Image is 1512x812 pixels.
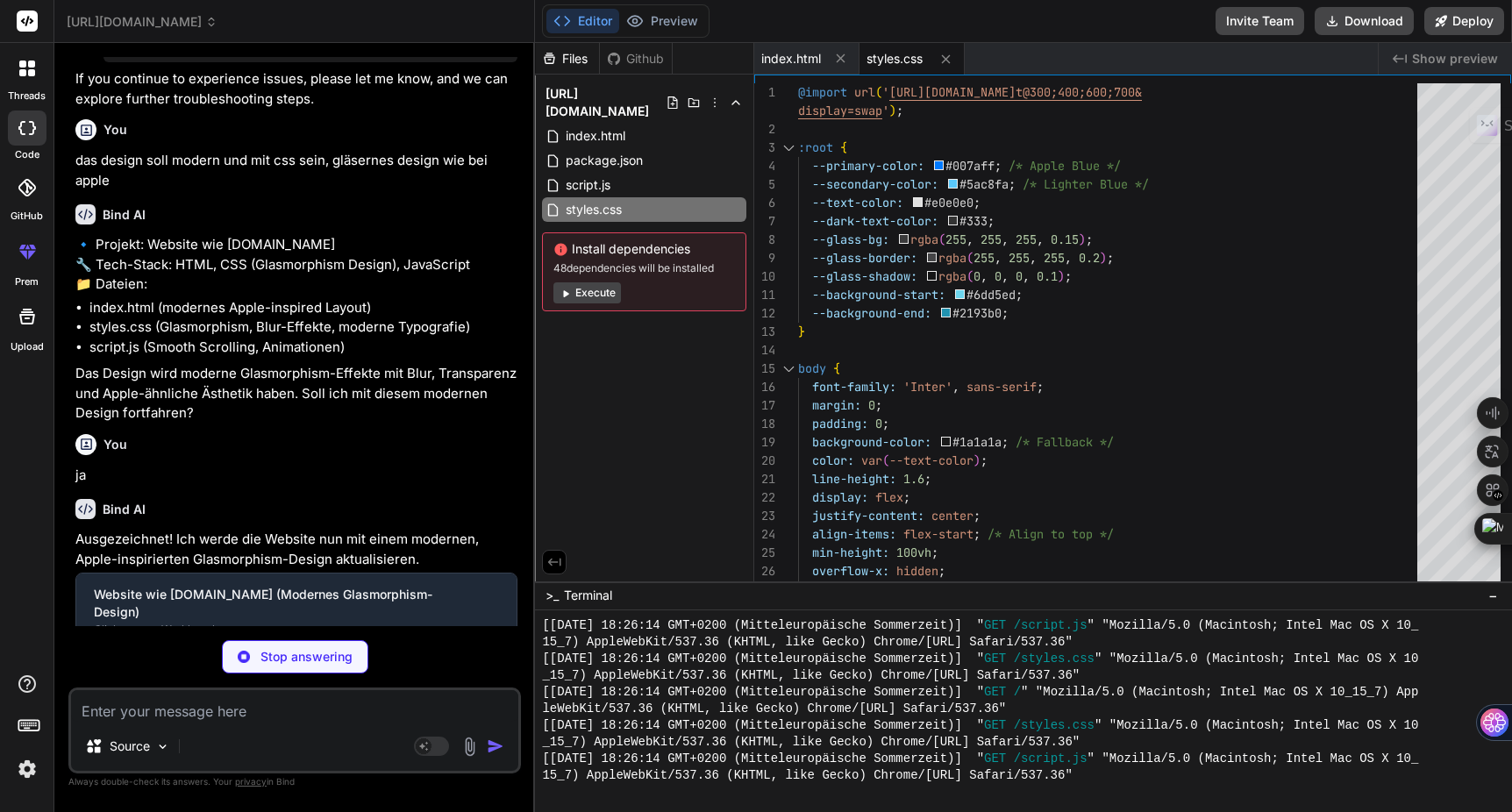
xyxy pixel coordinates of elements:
[798,360,826,376] span: body
[812,471,896,487] span: line-height:
[1002,268,1009,284] span: ,
[966,379,1037,395] span: sans-serif
[1002,231,1009,247] span: ,
[777,139,800,157] div: Click to collapse the range.
[882,103,889,118] span: '
[754,525,775,544] div: 24
[952,379,959,395] span: ,
[931,508,974,524] span: center
[974,526,981,542] span: ;
[1021,684,1418,701] span: " "Mozilla/5.0 (Macintosh; Intel Mac OS X 10_15_7) App
[89,338,517,358] li: script.js (Smooth Scrolling, Animationen)
[889,84,1016,100] span: [URL][DOMAIN_NAME]
[1052,231,1080,247] span: 0.15
[103,121,127,139] h6: You
[974,250,995,266] span: 255
[1088,617,1419,634] span: " "Mozilla/5.0 (Macintosh; Intel Mac OS X 10_
[754,83,775,102] div: 1
[812,397,861,413] span: margin:
[1080,231,1087,247] span: )
[1095,717,1418,734] span: " "Mozilla/5.0 (Macintosh; Intel Mac OS X 10
[1488,587,1498,604] span: −
[931,545,938,560] span: ;
[76,573,489,649] button: Website wie [DOMAIN_NAME] (Modernes Glasmorphism-Design)Click to open Workbench
[754,433,775,452] div: 19
[754,194,775,212] div: 6
[564,125,627,146] span: index.html
[946,158,995,174] span: #007aff
[1023,268,1031,284] span: ,
[754,341,775,360] div: 14
[960,213,988,229] span: #333
[896,563,938,579] span: hidden
[754,452,775,470] div: 20
[1315,7,1414,35] button: Download
[967,287,1016,303] span: #6dd5ed
[995,268,1002,284] span: 0
[882,452,889,468] span: (
[1009,176,1016,192] span: ;
[903,489,910,505] span: ;
[754,507,775,525] div: 23
[535,50,599,68] div: Files
[103,436,127,453] h6: You
[542,701,1006,717] span: leWebKit/537.36 (KHTML, like Gecko) Chrome/[URL] Safari/537.36"
[896,545,931,560] span: 100vh
[812,268,917,284] span: --glass-shadow:
[1038,268,1059,284] span: 0.1
[967,250,974,266] span: (
[553,282,621,303] button: Execute
[967,268,974,284] span: (
[754,360,775,378] div: 15
[812,526,896,542] span: align-items:
[798,84,847,100] span: @import
[754,267,775,286] div: 10
[981,231,1002,247] span: 255
[925,195,974,210] span: #e0e0e0
[1101,250,1108,266] span: )
[103,206,146,224] h6: Bind AI
[754,157,775,175] div: 4
[460,737,480,757] img: attachment
[11,209,43,224] label: GitHub
[988,213,995,229] span: ;
[1016,84,1142,100] span: t@300;400;600;700&
[1045,250,1066,266] span: 255
[974,508,981,524] span: ;
[754,139,775,157] div: 3
[67,13,218,31] span: [URL][DOMAIN_NAME]
[984,617,1006,634] span: GET
[754,488,775,507] div: 22
[553,261,735,275] span: 48 dependencies will be installed
[542,634,1072,651] span: 15_7) AppleWebKit/537.36 (KHTML, like Gecko) Chrome/[URL] Safari/537.36"
[75,466,517,486] p: ja
[1002,305,1009,321] span: ;
[754,562,775,581] div: 26
[903,379,952,395] span: 'Inter'
[564,199,624,220] span: styles.css
[94,586,471,621] div: Website wie [DOMAIN_NAME] (Modernes Glasmorphism-Design)
[777,360,800,378] div: Click to collapse the range.
[75,151,517,190] p: das design soll modern und mit css sein, gläsernes design wie bei apple
[812,250,917,266] span: --glass-border:
[1009,158,1122,174] span: /* Apple Blue */
[553,240,735,258] span: Install dependencies
[1014,717,1095,734] span: /styles.css
[619,9,705,33] button: Preview
[995,158,1002,174] span: ;
[981,452,988,468] span: ;
[946,231,967,247] span: 255
[861,452,882,468] span: var
[754,304,775,323] div: 12
[812,287,945,303] span: --background-start:
[1485,581,1501,609] button: −
[812,176,938,192] span: --secondary-color:
[68,773,521,790] p: Always double-check its answers. Your in Bind
[94,623,471,637] div: Click to open Workbench
[889,452,974,468] span: --text-color
[1038,231,1045,247] span: ,
[11,339,44,354] label: Upload
[235,776,267,787] span: privacy
[564,587,612,604] span: Terminal
[812,434,931,450] span: background-color:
